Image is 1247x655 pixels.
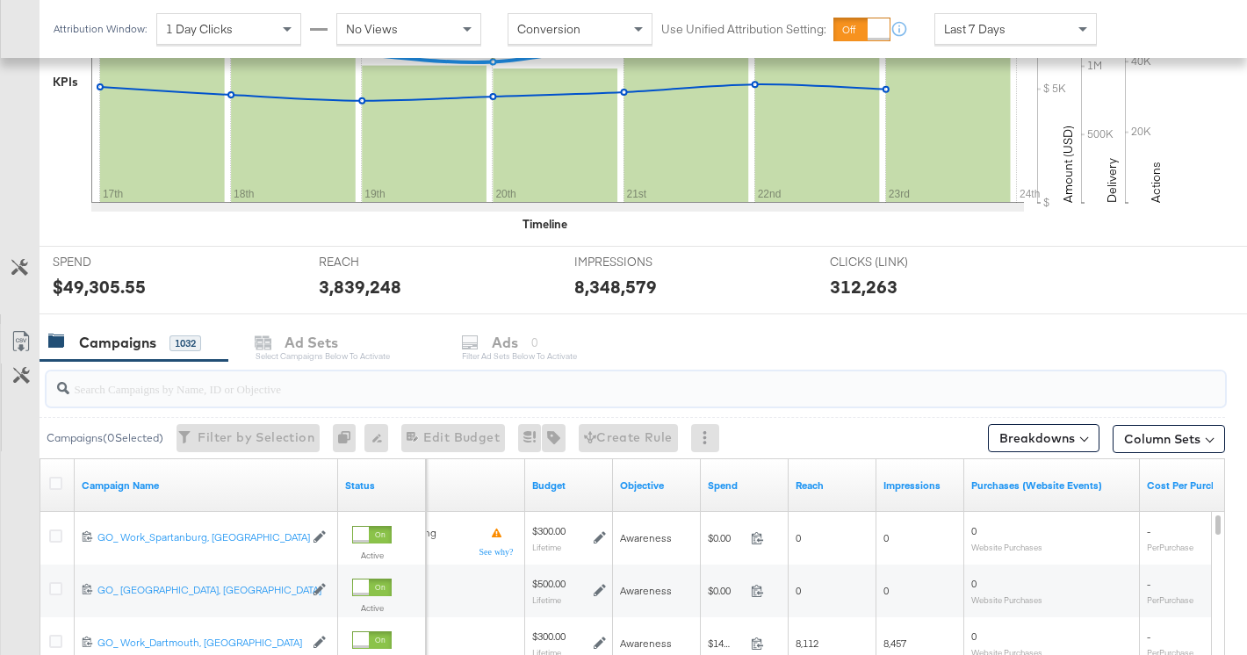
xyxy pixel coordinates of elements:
[574,274,657,299] div: 8,348,579
[319,274,401,299] div: 3,839,248
[169,335,201,351] div: 1032
[661,21,826,38] label: Use Unified Attribution Setting:
[97,530,304,545] a: GO_ Work_Spartanburg, [GEOGRAPHIC_DATA]
[971,577,977,590] span: 0
[971,542,1042,552] sub: Website Purchases
[830,274,897,299] div: 312,263
[1147,577,1150,590] span: -
[620,637,672,650] span: Awareness
[796,531,801,544] span: 0
[346,21,398,37] span: No Views
[796,637,818,650] span: 8,112
[620,531,672,544] span: Awareness
[883,584,889,597] span: 0
[53,23,148,35] div: Attribution Window:
[47,430,163,446] div: Campaigns ( 0 Selected)
[971,594,1042,605] sub: Website Purchases
[166,21,233,37] span: 1 Day Clicks
[53,274,146,299] div: $49,305.55
[1148,162,1164,203] text: Actions
[971,524,977,537] span: 0
[708,637,744,650] span: $14.57
[69,364,1121,399] input: Search Campaigns by Name, ID or Objective
[97,583,304,597] div: GO_ [GEOGRAPHIC_DATA], [GEOGRAPHIC_DATA]
[883,479,957,493] a: The number of times your ad was served. On mobile apps an ad is counted as served the first time ...
[883,531,889,544] span: 0
[532,630,566,644] div: $300.00
[97,530,304,544] div: GO_ Work_Spartanburg, [GEOGRAPHIC_DATA]
[620,584,672,597] span: Awareness
[79,333,156,353] div: Campaigns
[708,531,744,544] span: $0.00
[523,216,567,233] div: Timeline
[333,424,364,452] div: 0
[352,550,392,561] label: Active
[1147,594,1193,605] sub: Per Purchase
[944,21,1006,37] span: Last 7 Days
[1147,630,1150,643] span: -
[517,21,580,37] span: Conversion
[796,584,801,597] span: 0
[830,254,962,270] span: CLICKS (LINK)
[82,479,331,493] a: Your campaign name.
[1104,158,1120,203] text: Delivery
[97,636,304,651] a: GO_ Work_Dartmouth, [GEOGRAPHIC_DATA]
[532,542,561,552] sub: Lifetime
[345,479,419,493] a: Shows the current state of your Ad Campaign.
[883,637,906,650] span: 8,457
[988,424,1099,452] button: Breakdowns
[1060,126,1076,203] text: Amount (USD)
[1147,542,1193,552] sub: Per Purchase
[708,584,744,597] span: $0.00
[97,583,304,598] a: GO_ [GEOGRAPHIC_DATA], [GEOGRAPHIC_DATA]
[532,479,606,493] a: The maximum amount you're willing to spend on your ads, on average each day or over the lifetime ...
[1113,425,1225,453] button: Column Sets
[708,479,782,493] a: The total amount spent to date.
[574,254,706,270] span: IMPRESSIONS
[352,602,392,614] label: Active
[532,577,566,591] div: $500.00
[1147,524,1150,537] span: -
[620,479,694,493] a: Your campaign's objective.
[532,594,561,605] sub: Lifetime
[53,74,78,90] div: KPIs
[971,479,1133,493] a: The number of times a purchase was made tracked by your Custom Audience pixel on your website aft...
[319,254,451,270] span: REACH
[97,636,304,650] div: GO_ Work_Dartmouth, [GEOGRAPHIC_DATA]
[53,254,184,270] span: SPEND
[532,524,566,538] div: $300.00
[971,630,977,643] span: 0
[796,479,869,493] a: The number of people your ad was served to.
